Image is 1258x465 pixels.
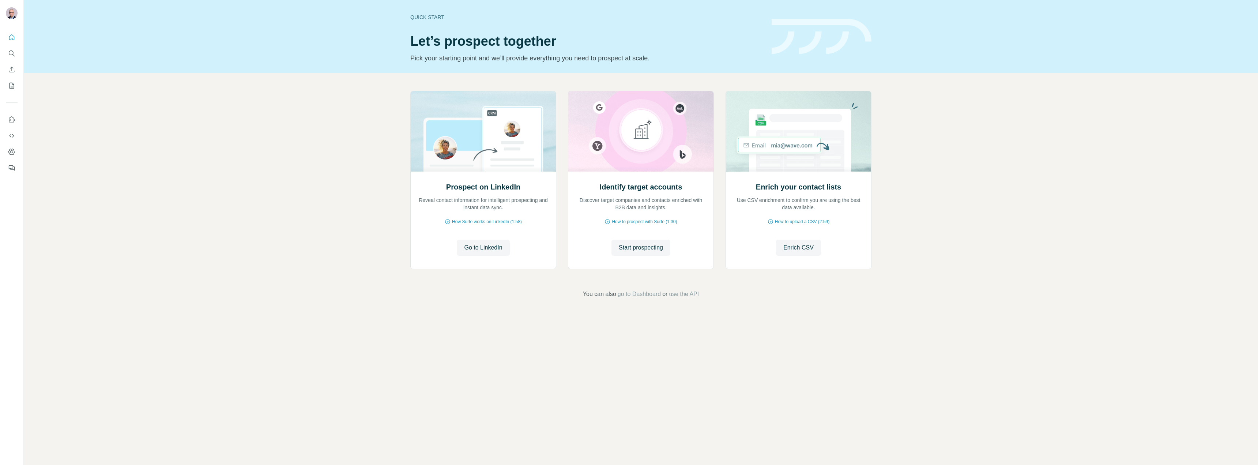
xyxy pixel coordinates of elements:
[618,290,661,299] button: go to Dashboard
[6,161,18,175] button: Feedback
[6,63,18,76] button: Enrich CSV
[600,182,682,192] h2: Identify target accounts
[619,243,663,252] span: Start prospecting
[583,290,616,299] span: You can also
[568,91,714,172] img: Identify target accounts
[6,129,18,142] button: Use Surfe API
[452,218,522,225] span: How Surfe works on LinkedIn (1:58)
[410,91,556,172] img: Prospect on LinkedIn
[410,53,763,63] p: Pick your starting point and we’ll provide everything you need to prospect at scale.
[611,240,670,256] button: Start prospecting
[6,113,18,126] button: Use Surfe on LinkedIn
[6,47,18,60] button: Search
[464,243,502,252] span: Go to LinkedIn
[576,196,706,211] p: Discover target companies and contacts enriched with B2B data and insights.
[756,182,841,192] h2: Enrich your contact lists
[772,19,871,55] img: banner
[457,240,509,256] button: Go to LinkedIn
[776,240,821,256] button: Enrich CSV
[410,14,763,21] div: Quick start
[410,34,763,49] h1: Let’s prospect together
[726,91,871,172] img: Enrich your contact lists
[612,218,677,225] span: How to prospect with Surfe (1:30)
[6,145,18,158] button: Dashboard
[6,7,18,19] img: Avatar
[733,196,864,211] p: Use CSV enrichment to confirm you are using the best data available.
[6,31,18,44] button: Quick start
[783,243,814,252] span: Enrich CSV
[6,79,18,92] button: My lists
[662,290,667,299] span: or
[775,218,829,225] span: How to upload a CSV (2:59)
[669,290,699,299] button: use the API
[446,182,520,192] h2: Prospect on LinkedIn
[418,196,549,211] p: Reveal contact information for intelligent prospecting and instant data sync.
